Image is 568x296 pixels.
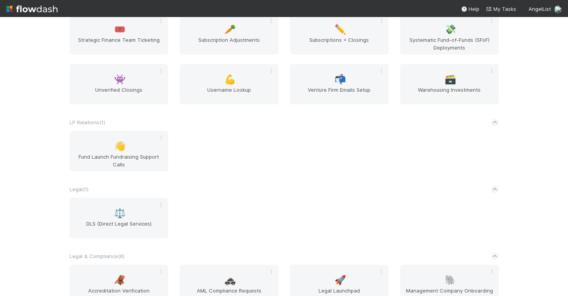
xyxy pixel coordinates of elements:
[183,36,275,51] span: Subscription Adjustments
[70,14,168,55] a: 🎟️Strategic Finance Team Ticketing
[445,275,456,285] span: 🐘
[290,14,389,55] a: ✏️Subscriptions + Closings
[70,131,168,171] a: 👋Fund Launch Fundraising Support Calls
[461,5,479,13] div: Help
[293,86,385,101] span: Venture Firm Emails Setup
[403,86,496,101] span: Warehousing Investments
[70,253,125,259] span: Legal & Compliance ( 6 )
[6,2,58,15] img: logo-inverted-e16ddd16eac7371096b0.svg
[73,36,165,51] span: Strategic Finance Team Ticketing
[334,74,346,84] span: 📬
[445,74,456,84] span: 🗃️
[70,198,168,238] a: ⚖️DLS (Direct Legal Services)
[224,24,236,34] span: 🥕
[529,6,551,12] span: AngelList
[114,74,126,84] span: 👾
[73,220,165,235] span: DLS (Direct Legal Services)
[70,186,89,192] span: Legal ( 1 )
[114,141,126,151] span: 👋
[180,14,278,55] a: 🥕Subscription Adjustments
[293,36,385,51] span: Subscriptions + Closings
[486,5,516,13] a: My Tasks
[224,74,236,84] span: 💪
[180,64,278,104] a: 💪Username Lookup
[486,6,516,12] span: My Tasks
[403,36,496,51] span: Systematic Fund-of-Funds (SFoF) Deployments
[73,86,165,101] span: Unverified Closings
[114,275,126,285] span: 🦧
[554,5,562,13] img: avatar_784ea27d-2d59-4749-b480-57d513651deb.png
[70,64,168,104] a: 👾Unverified Closings
[334,24,346,34] span: ✏️
[400,64,499,104] a: 🗃️Warehousing Investments
[70,119,105,125] span: LP Relations ( 1 )
[334,275,346,285] span: 🚀
[73,153,165,168] span: Fund Launch Fundraising Support Calls
[400,14,499,55] a: 💸Systematic Fund-of-Funds (SFoF) Deployments
[290,64,389,104] a: 📬Venture Firm Emails Setup
[224,275,236,285] span: 🚓
[445,24,456,34] span: 💸
[114,208,126,218] span: ⚖️
[183,86,275,101] span: Username Lookup
[114,24,126,34] span: 🎟️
